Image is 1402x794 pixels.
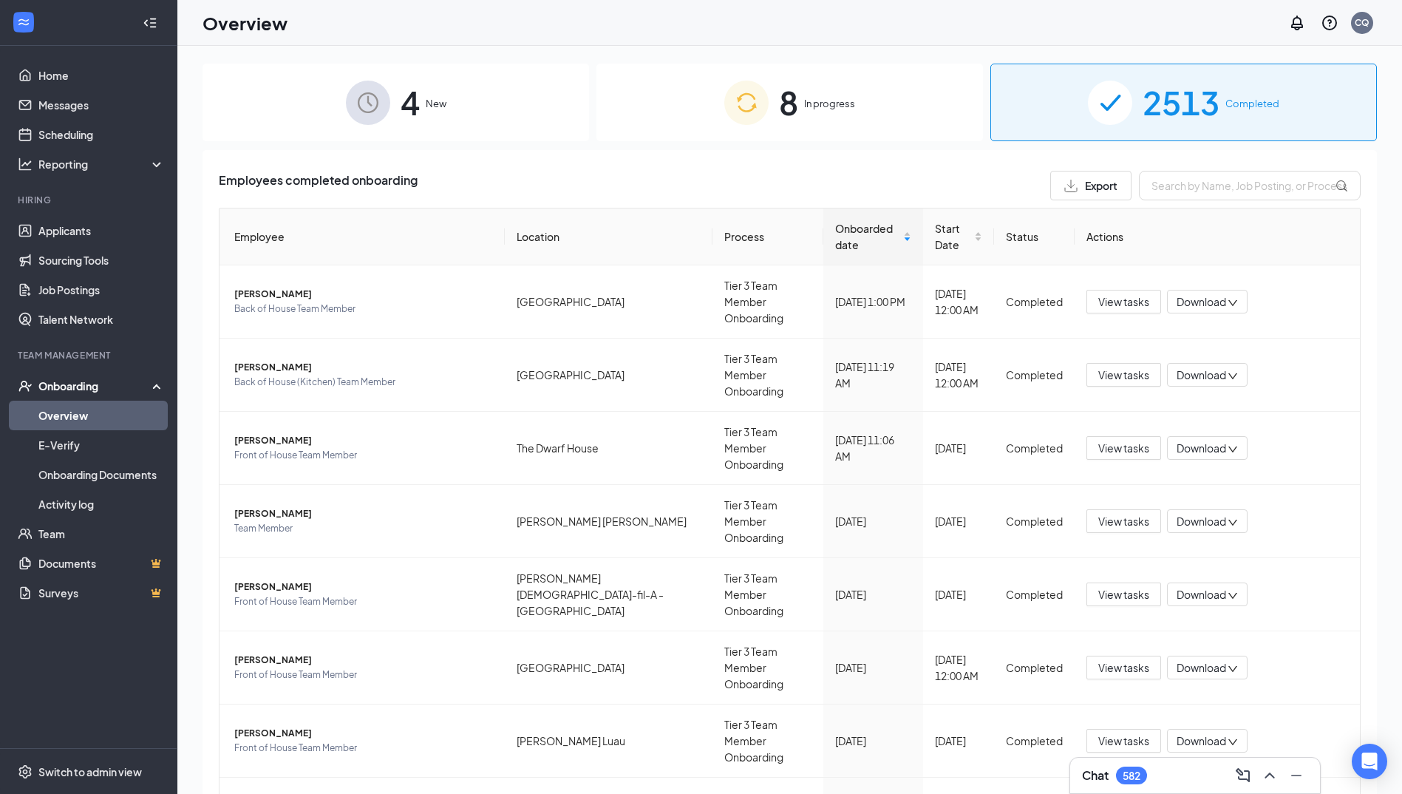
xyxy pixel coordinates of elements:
div: Completed [1006,367,1063,383]
a: Talent Network [38,305,165,334]
div: [DATE] [835,659,911,676]
span: Download [1177,441,1226,456]
div: Open Intercom Messenger [1352,744,1387,779]
span: Download [1177,587,1226,603]
div: Team Management [18,349,162,362]
a: Home [38,61,165,90]
svg: ChevronUp [1261,767,1279,784]
th: Employee [220,208,505,265]
div: [DATE] 12:00 AM [935,651,982,684]
span: down [1228,591,1238,601]
span: Download [1177,660,1226,676]
span: View tasks [1098,513,1149,529]
span: down [1228,371,1238,381]
span: [PERSON_NAME] [234,506,493,521]
td: Tier 3 Team Member Onboarding [712,558,823,631]
div: 582 [1123,770,1140,782]
div: [DATE] [935,513,982,529]
div: Completed [1006,733,1063,749]
span: Start Date [935,220,971,253]
a: Messages [38,90,165,120]
span: View tasks [1098,733,1149,749]
td: The Dwarf House [505,412,712,485]
div: Completed [1006,586,1063,603]
span: Front of House Team Member [234,668,493,682]
div: CQ [1355,16,1369,29]
svg: QuestionInfo [1321,14,1338,32]
span: Download [1177,733,1226,749]
a: SurveysCrown [38,578,165,608]
td: Tier 3 Team Member Onboarding [712,631,823,705]
svg: Minimize [1287,767,1305,784]
button: View tasks [1086,656,1161,679]
span: Front of House Team Member [234,448,493,463]
div: Completed [1006,659,1063,676]
button: ComposeMessage [1231,764,1255,787]
span: down [1228,444,1238,455]
th: Location [505,208,712,265]
td: [PERSON_NAME] [PERSON_NAME] [505,485,712,558]
input: Search by Name, Job Posting, or Process [1139,171,1361,200]
span: Front of House Team Member [234,594,493,609]
span: Onboarded date [835,220,900,253]
button: View tasks [1086,583,1161,606]
span: Employees completed onboarding [219,171,418,200]
div: [DATE] 12:00 AM [935,359,982,391]
a: Overview [38,401,165,430]
span: Export [1085,180,1117,191]
span: [PERSON_NAME] [234,360,493,375]
a: Activity log [38,489,165,519]
span: Download [1177,367,1226,383]
td: [GEOGRAPHIC_DATA] [505,265,712,339]
span: Completed [1225,96,1279,111]
div: [DATE] [835,586,911,603]
svg: WorkstreamLogo [16,15,31,30]
td: Tier 3 Team Member Onboarding [712,705,823,778]
span: 2513 [1143,77,1219,128]
th: Start Date [923,208,994,265]
button: View tasks [1086,509,1161,533]
a: Job Postings [38,275,165,305]
svg: Analysis [18,157,33,172]
span: [PERSON_NAME] [234,653,493,668]
span: down [1228,518,1238,528]
td: [GEOGRAPHIC_DATA] [505,631,712,705]
a: Scheduling [38,120,165,149]
a: E-Verify [38,430,165,460]
button: View tasks [1086,729,1161,753]
span: View tasks [1098,293,1149,310]
button: View tasks [1086,436,1161,460]
span: In progress [804,96,855,111]
span: 8 [779,77,798,128]
th: Actions [1075,208,1360,265]
button: Minimize [1284,764,1308,787]
svg: ComposeMessage [1234,767,1252,784]
h3: Chat [1082,767,1109,784]
div: Completed [1006,440,1063,456]
span: Download [1177,294,1226,310]
td: [PERSON_NAME] [DEMOGRAPHIC_DATA]-fil-A - [GEOGRAPHIC_DATA] [505,558,712,631]
span: Front of House Team Member [234,741,493,756]
td: [PERSON_NAME] Luau [505,705,712,778]
div: [DATE] [835,733,911,749]
span: View tasks [1098,367,1149,383]
svg: UserCheck [18,379,33,393]
span: View tasks [1098,440,1149,456]
div: [DATE] 11:06 AM [835,432,911,464]
div: Reporting [38,157,166,172]
span: Back of House Team Member [234,302,493,316]
h1: Overview [203,10,287,35]
div: Completed [1006,293,1063,310]
div: Completed [1006,513,1063,529]
div: [DATE] [935,440,982,456]
a: Team [38,519,165,549]
span: 4 [401,77,420,128]
span: View tasks [1098,586,1149,603]
span: Back of House (Kitchen) Team Member [234,375,493,390]
div: [DATE] [935,733,982,749]
span: [PERSON_NAME] [234,433,493,448]
span: [PERSON_NAME] [234,726,493,741]
a: Sourcing Tools [38,245,165,275]
span: New [426,96,446,111]
td: Tier 3 Team Member Onboarding [712,485,823,558]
